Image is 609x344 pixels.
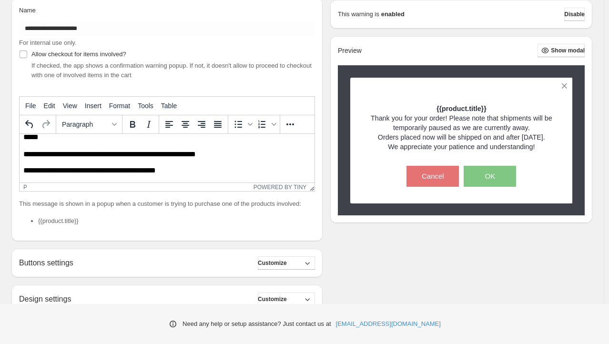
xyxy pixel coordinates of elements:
[31,51,126,58] span: Allow checkout for items involved?
[124,116,141,132] button: Bold
[109,102,130,110] span: Format
[367,113,556,132] p: Thank you for your order! Please note that shipments will be temporarily paused as we are current...
[19,39,76,46] span: For internal use only.
[141,116,157,132] button: Italic
[338,10,379,19] p: This warning is
[19,258,73,267] h2: Buttons settings
[258,259,287,267] span: Customize
[367,132,556,142] p: Orders placed now will be shipped on and after [DATE].
[258,295,287,303] span: Customize
[306,183,315,191] div: Resize
[336,319,441,329] a: [EMAIL_ADDRESS][DOMAIN_NAME]
[564,8,585,21] button: Disable
[282,116,298,132] button: More...
[436,105,487,112] strong: {{product.title}}
[23,184,27,191] div: p
[63,102,77,110] span: View
[406,166,459,187] button: Cancel
[177,116,193,132] button: Align center
[31,62,312,79] span: If checked, the app shows a confirmation warning popup. If not, it doesn't allow to proceed to ch...
[138,102,153,110] span: Tools
[62,121,109,128] span: Paragraph
[538,44,585,57] button: Show modal
[210,116,226,132] button: Justify
[254,184,307,191] a: Powered by Tiny
[161,116,177,132] button: Align left
[381,10,405,19] strong: enabled
[44,102,55,110] span: Edit
[20,134,315,182] iframe: Rich Text Area
[19,294,71,304] h2: Design settings
[464,166,516,187] button: OK
[338,47,362,55] h2: Preview
[21,116,38,132] button: Undo
[161,102,177,110] span: Table
[19,7,36,14] span: Name
[254,116,278,132] div: Numbered list
[230,116,254,132] div: Bullet list
[258,293,315,306] button: Customize
[19,199,315,209] p: This message is shown in a popup when a customer is trying to purchase one of the products involved:
[85,102,101,110] span: Insert
[258,256,315,270] button: Customize
[564,10,585,18] span: Disable
[193,116,210,132] button: Align right
[25,102,36,110] span: File
[38,216,315,226] li: {{product.title}}
[38,116,54,132] button: Redo
[58,116,120,132] button: Formats
[367,142,556,152] p: We appreciate your patience and understanding!
[551,47,585,54] span: Show modal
